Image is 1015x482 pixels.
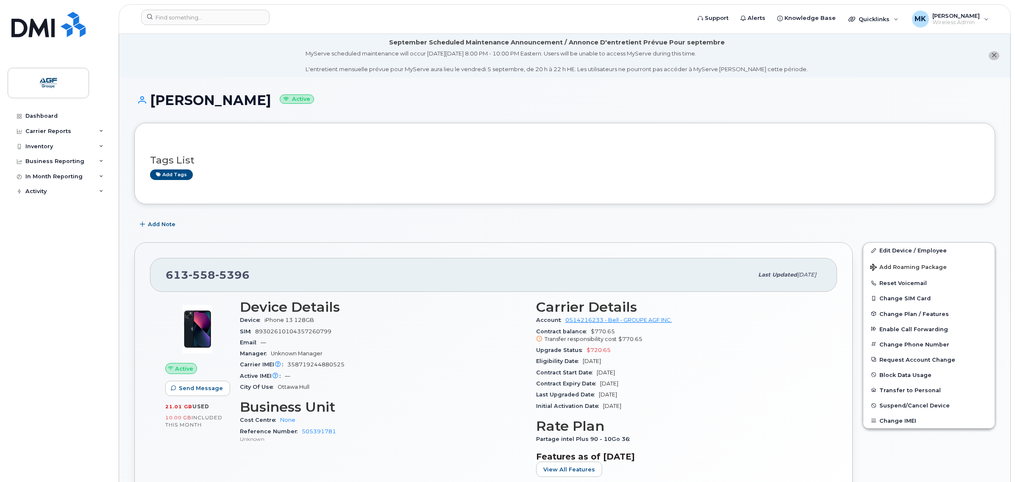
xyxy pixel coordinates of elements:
span: $770.65 [618,336,642,342]
span: Last Upgraded Date [536,391,599,398]
span: Unknown Manager [271,350,323,357]
span: 10.00 GB [165,415,192,421]
span: Active IMEI [240,373,285,379]
button: Change Phone Number [863,337,995,352]
h1: [PERSON_NAME] [134,93,995,108]
button: Reset Voicemail [863,275,995,291]
span: iPhone 13 128GB [264,317,314,323]
h3: Rate Plan [536,418,822,434]
a: None [280,417,295,423]
span: Change Plan / Features [879,310,949,317]
span: [DATE] [597,369,615,376]
span: Send Message [179,384,223,392]
span: Active [175,365,193,373]
span: [DATE] [797,271,816,278]
span: 613 [166,269,250,281]
span: Carrier IMEI [240,361,287,368]
span: Transfer responsibility cost [545,336,617,342]
button: Suspend/Cancel Device [863,398,995,413]
a: Edit Device / Employee [863,243,995,258]
span: 21.01 GB [165,404,192,410]
span: Contract Expiry Date [536,380,600,387]
button: View All Features [536,462,602,477]
span: Reference Number [240,428,302,435]
span: [DATE] [600,380,618,387]
span: Partage intel Plus 90 - 10Go 36 [536,436,634,442]
h3: Features as of [DATE] [536,452,822,462]
button: Change SIM Card [863,291,995,306]
span: Cost Centre [240,417,280,423]
small: Active [280,94,314,104]
h3: Business Unit [240,399,526,415]
span: Add Note [148,220,175,228]
span: Device [240,317,264,323]
span: Account [536,317,565,323]
span: Contract Start Date [536,369,597,376]
h3: Device Details [240,299,526,315]
span: [DATE] [599,391,617,398]
h3: Carrier Details [536,299,822,315]
span: Eligibility Date [536,358,583,364]
p: Unknown [240,435,526,443]
span: Email [240,339,261,346]
button: Send Message [165,381,230,396]
div: September Scheduled Maintenance Announcement / Annonce D'entretient Prévue Pour septembre [389,38,725,47]
span: used [192,403,209,410]
span: Suspend/Cancel Device [879,402,950,409]
span: View All Features [543,465,595,474]
span: City Of Use [240,384,278,390]
span: Manager [240,350,271,357]
a: Add tags [150,169,193,180]
span: 358719244880525 [287,361,345,368]
span: 558 [189,269,215,281]
span: — [261,339,266,346]
span: Contract balance [536,328,591,335]
button: Request Account Change [863,352,995,367]
button: Add Note [134,217,183,232]
span: included this month [165,414,222,428]
span: [DATE] [583,358,601,364]
iframe: Messenger Launcher [978,445,1009,476]
span: — [285,373,290,379]
button: Change Plan / Features [863,306,995,321]
span: Add Roaming Package [870,264,947,272]
span: Enable Call Forwarding [879,326,948,332]
span: Ottawa Hull [278,384,309,390]
div: MyServe scheduled maintenance will occur [DATE][DATE] 8:00 PM - 10:00 PM Eastern. Users will be u... [306,50,808,73]
h3: Tags List [150,155,979,166]
span: [DATE] [603,403,621,409]
span: Last updated [758,271,797,278]
button: Enable Call Forwarding [863,321,995,337]
button: Add Roaming Package [863,258,995,275]
span: $770.65 [536,328,822,343]
span: SIM [240,328,255,335]
button: Transfer to Personal [863,382,995,398]
button: Change IMEI [863,413,995,428]
span: Initial Activation Date [536,403,603,409]
button: close notification [989,51,999,60]
span: Upgrade Status [536,347,587,353]
a: 505391781 [302,428,336,435]
img: image20231002-3703462-1ig824h.jpeg [172,304,223,355]
a: 0514216233 - Bell - GROUPE AGF INC. [565,317,672,323]
span: 89302610104357260799 [255,328,331,335]
button: Block Data Usage [863,367,995,382]
span: 5396 [215,269,250,281]
span: $720.65 [587,347,611,353]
